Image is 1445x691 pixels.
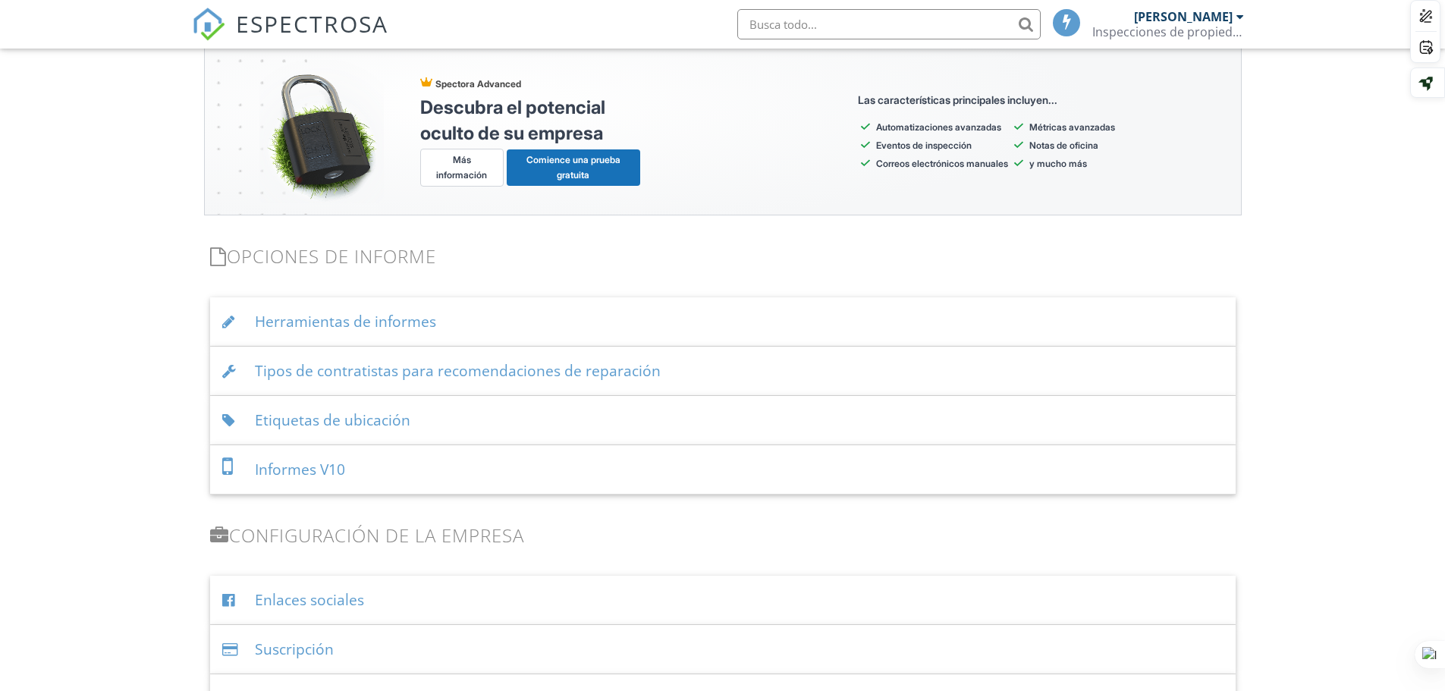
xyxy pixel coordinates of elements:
[255,459,345,479] font: Informes V10
[255,410,410,430] font: Etiquetas de ubicación
[526,154,620,181] font: Comience una prueba gratuita
[227,243,436,269] font: Opciones de informe
[1092,24,1327,40] font: Inspecciones de propiedad Colossus, LLC
[255,589,364,610] font: Enlaces sociales
[192,20,388,52] a: ESPECTROSA
[435,78,521,90] font: Spectora Advanced
[507,149,640,186] a: Comience una prueba gratuita
[876,121,1001,133] font: Automatizaciones avanzadas
[1092,24,1244,39] div: Inspecciones de propiedad Colossus, LLC
[205,48,307,215] img: advanced-banner-bg-f6ff0eecfa0ee76150a1dea9fec4b49f333892f74bc19f1b897a312d7a1b2ff3.png
[420,149,504,187] a: Más información
[858,93,1057,106] font: Las características principales incluyen...
[1134,8,1233,25] font: [PERSON_NAME]
[876,158,1008,169] font: Correos electrónicos manuales
[255,639,334,659] font: Suscripción
[876,140,972,151] font: Eventos de inspección
[255,360,661,381] font: Tipos de contratistas para recomendaciones de reparación
[1029,121,1115,133] font: Métricas avanzadas
[229,523,524,548] font: Configuración de la empresa
[255,311,436,331] font: Herramientas de informes
[436,154,487,181] font: Más información
[1029,140,1098,151] font: Notas de oficina
[420,96,605,144] font: Descubra el potencial oculto de su empresa
[236,8,388,39] font: ESPECTROSA
[737,9,1041,39] input: Busca todo...
[1029,158,1087,169] font: y mucho más
[192,8,225,41] img: El mejor software de inspección de viviendas: Spectora
[259,60,384,203] img: advanced-banner-lock-bf2dd22045aa92028a05da25ec7952b8f03d05eaf7d1d8cb809cafb6bacd2dbd.png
